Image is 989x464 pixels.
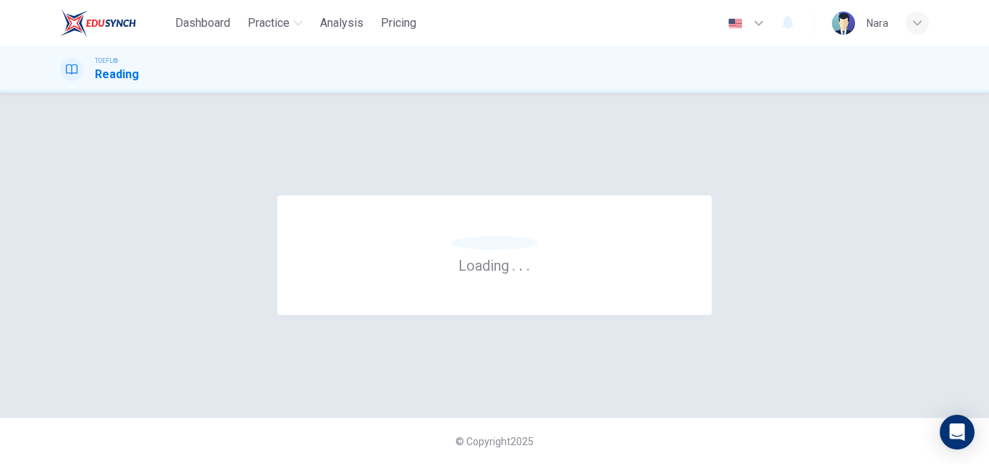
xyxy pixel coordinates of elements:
a: EduSynch logo [60,9,169,38]
img: Profile picture [832,12,855,35]
button: Dashboard [169,10,236,36]
span: Dashboard [175,14,230,32]
img: en [726,18,744,29]
h1: Reading [95,66,139,83]
span: Practice [248,14,290,32]
h6: Loading [458,256,531,274]
h6: . [526,252,531,276]
div: Open Intercom Messenger [940,415,975,450]
button: Analysis [314,10,369,36]
h6: . [511,252,516,276]
span: Analysis [320,14,363,32]
div: ์Nara [867,14,888,32]
span: Pricing [381,14,416,32]
span: TOEFL® [95,56,118,66]
img: EduSynch logo [60,9,136,38]
h6: . [518,252,523,276]
button: Pricing [375,10,422,36]
button: Practice [242,10,308,36]
span: © Copyright 2025 [455,436,534,447]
